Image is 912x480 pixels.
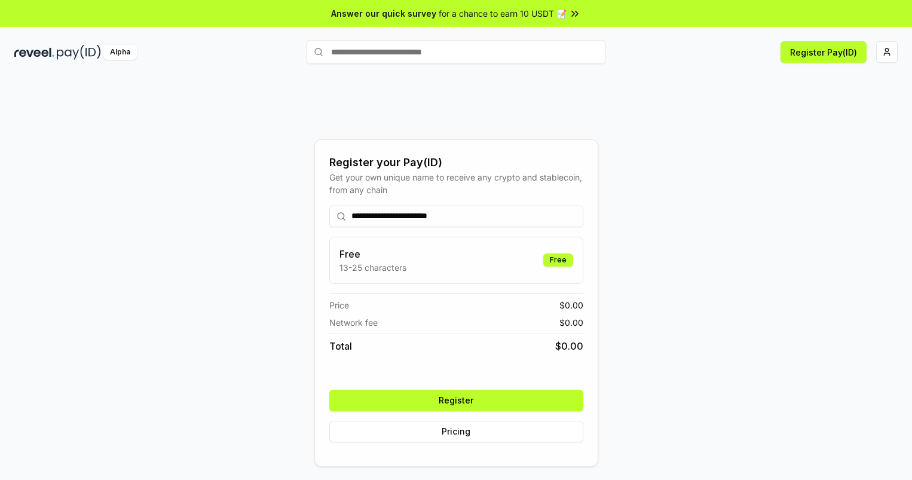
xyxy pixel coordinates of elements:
[339,247,406,261] h3: Free
[14,45,54,60] img: reveel_dark
[781,41,867,63] button: Register Pay(ID)
[331,7,436,20] span: Answer our quick survey
[103,45,137,60] div: Alpha
[329,154,583,171] div: Register your Pay(ID)
[339,261,406,274] p: 13-25 characters
[329,171,583,196] div: Get your own unique name to receive any crypto and stablecoin, from any chain
[329,421,583,442] button: Pricing
[329,316,378,329] span: Network fee
[329,390,583,411] button: Register
[439,7,567,20] span: for a chance to earn 10 USDT 📝
[329,339,352,353] span: Total
[559,316,583,329] span: $ 0.00
[543,253,573,267] div: Free
[559,299,583,311] span: $ 0.00
[57,45,101,60] img: pay_id
[555,339,583,353] span: $ 0.00
[329,299,349,311] span: Price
